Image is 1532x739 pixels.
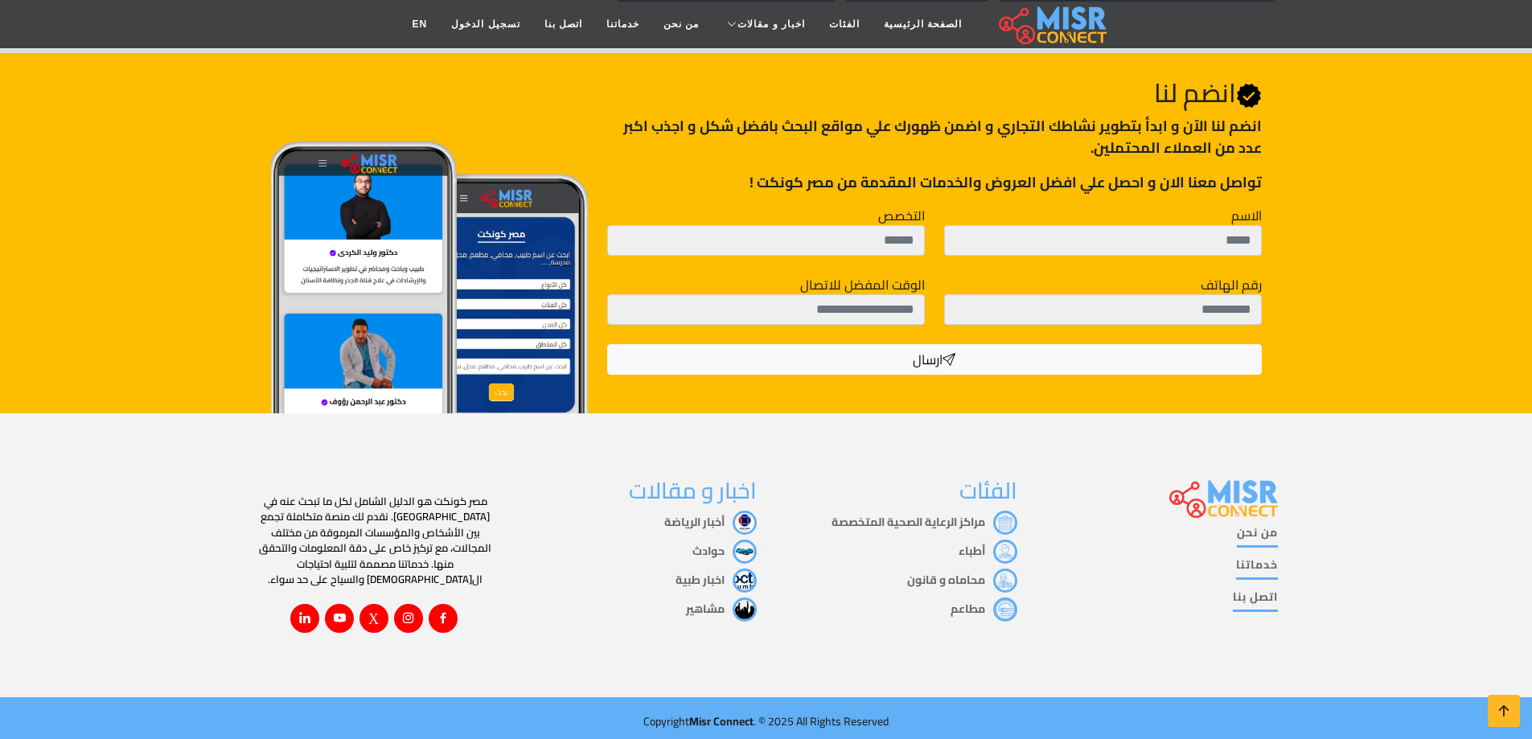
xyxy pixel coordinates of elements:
[1236,556,1278,580] a: خدماتنا
[1236,83,1262,109] svg: Verified account
[993,597,1017,622] img: مطاعم
[776,478,1017,505] h3: الفئات
[676,569,757,590] a: اخبار طبية
[733,511,757,535] img: أخبار الرياضة
[959,540,1017,561] a: أطباء
[878,206,925,225] label: التخصص
[832,511,1017,532] a: مراكز الرعاية الصحية المتخصصة
[594,9,651,39] a: خدماتنا
[1237,524,1278,548] a: من نحن
[872,9,974,39] a: الصفحة الرئيسية
[439,9,532,39] a: تسجيل الدخول
[515,478,757,505] h3: اخبار و مقالات
[817,9,872,39] a: الفئات
[664,511,757,532] a: أخبار الرياضة
[907,569,1017,590] a: محاماه و قانون
[607,115,1261,158] p: انضم لنا اﻵن و ابدأ بتطوير نشاطك التجاري و اضمن ظهورك علي مواقع البحث بافضل شكل و اجذب اكبر عدد م...
[999,4,1107,44] img: main.misr_connect
[711,9,817,39] a: اخبار و مقالات
[686,598,757,619] a: مشاهير
[607,77,1261,109] h2: انضم لنا
[1231,206,1262,225] label: الاسم
[993,540,1017,564] img: أطباء
[993,511,1017,535] img: مراكز الرعاية الصحية المتخصصة
[271,142,589,438] img: Join Misr Connect
[689,711,754,732] span: Misr Connect
[255,494,496,588] p: مصر كونكت هو الدليل الشامل لكل ما تبحث عنه في [GEOGRAPHIC_DATA]. نقدم لك منصة متكاملة تجمع بين ال...
[651,9,711,39] a: من نحن
[993,569,1017,593] img: محاماه و قانون
[951,598,1017,619] a: مطاعم
[1169,478,1277,518] img: main.misr_connect
[733,597,757,622] img: مشاهير
[359,604,388,633] a: X
[692,540,757,561] a: حوادث
[800,275,925,294] label: الوقت المفضل للاتصال
[1233,589,1278,612] a: اتصل بنا
[532,9,594,39] a: اتصل بنا
[733,569,757,593] img: اخبار طبية
[1201,275,1262,294] label: رقم الهاتف
[737,17,805,31] span: اخبار و مقالات
[607,171,1261,193] p: تواصل معنا الان و احصل علي افضل العروض والخدمات المقدمة من مصر كونكت !
[400,9,440,39] a: EN
[607,344,1261,375] button: ارسال
[368,610,379,625] i: X
[733,540,757,564] img: حوادث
